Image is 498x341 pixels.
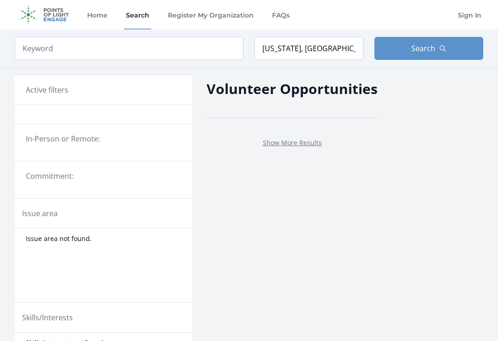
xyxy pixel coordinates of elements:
input: Keyword [15,37,243,60]
input: Location [255,37,363,60]
span: Issue area not found. [26,234,92,243]
a: Show More Results [263,138,322,147]
button: Search [374,37,483,60]
legend: Issue area [22,208,58,219]
legend: Commitment: [26,170,181,182]
h3: Active filters [26,84,68,95]
legend: In-Person or Remote: [26,133,181,144]
legend: Skills/Interests [22,312,73,323]
span: Search [411,43,435,54]
h2: Volunteer Opportunities [207,78,378,99]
